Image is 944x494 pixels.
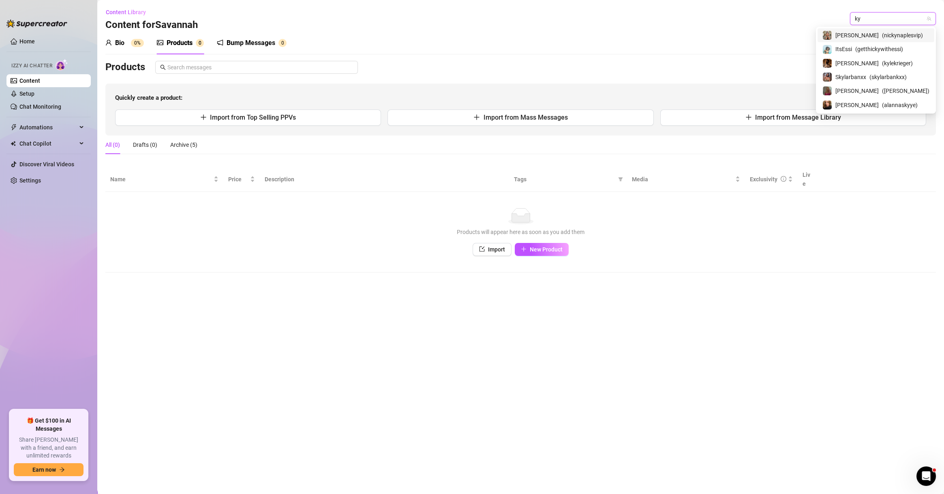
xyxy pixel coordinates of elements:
span: New Product [530,246,563,253]
th: Tags [509,167,627,192]
a: Home [19,38,35,45]
div: Exclusivity [750,175,777,184]
sup: 0 [278,39,287,47]
div: Drafts (0) [133,140,157,149]
button: Import from Top Selling PPVs [115,110,381,126]
span: Import from Mass Messages [483,114,567,121]
span: ( skylarbankxx ) [869,73,907,82]
span: team [927,16,931,21]
span: picture [157,39,163,46]
span: ( getthickywithessi ) [855,45,903,54]
sup: 0 [196,39,204,47]
span: ItsEssi [835,45,852,54]
span: Chat Copilot [19,137,77,150]
sup: 0% [131,39,144,47]
img: ItsEssi (@getthickywithessi) [823,45,832,54]
th: Price [223,167,260,192]
span: Import from Top Selling PPVs [210,114,296,121]
iframe: Intercom live chat [916,466,936,486]
span: [PERSON_NAME] [835,31,879,40]
span: ( nickynaplesvip ) [882,31,923,40]
span: plus [521,246,527,252]
span: Import [488,246,505,253]
div: Products [167,38,193,48]
span: ( alannaskyye ) [882,101,918,110]
button: Earn nowarrow-right [14,463,83,476]
span: Price [228,175,248,184]
span: Earn now [32,466,56,473]
img: AI Chatter [56,59,68,71]
button: Import [473,243,512,256]
div: Bump Messages [227,38,275,48]
button: Import from Mass Messages [387,110,653,126]
span: import [479,246,485,252]
span: Skylarbanxx [835,73,866,82]
a: Discover Viral Videos [19,161,74,168]
span: 🎁 Get $100 in AI Messages [14,417,83,433]
span: filter [616,173,625,185]
th: Media [627,167,745,192]
button: Content Library [105,6,152,19]
a: Settings [19,177,41,184]
img: Chat Copilot [11,141,16,146]
img: logo-BBDzfeDw.svg [6,19,67,28]
img: Kyle (@kylekrieger) [823,59,832,68]
span: Share [PERSON_NAME] with a friend, and earn unlimited rewards [14,436,83,460]
a: Setup [19,90,34,97]
span: plus [200,114,207,120]
h3: Content for Savannah [105,19,198,32]
span: Tags [514,175,615,184]
input: Search messages [167,63,353,72]
span: filter [618,177,623,182]
img: Nicky (@nickynaplesvip) [823,31,832,40]
span: notification [217,39,223,46]
th: Description [260,167,509,192]
div: Products will appear here as soon as you add them [113,228,928,236]
span: plus [745,114,752,120]
button: Import from Message Library [660,110,926,126]
span: Izzy AI Chatter [11,62,52,70]
span: Import from Message Library [755,114,841,121]
span: info-circle [781,176,786,182]
strong: Quickly create a product: [115,94,182,101]
span: [PERSON_NAME] [835,86,879,95]
th: Live [798,167,818,192]
th: Name [105,167,223,192]
span: arrow-right [59,467,65,473]
button: New Product [515,243,569,256]
h3: Products [105,61,145,74]
div: All (0) [105,140,120,149]
span: user [105,39,112,46]
span: Name [110,175,212,184]
img: Kylie (@kylie_kayy) [823,86,832,95]
span: [PERSON_NAME] [835,101,879,110]
img: Alanna (@alannaskyye) [823,101,832,110]
span: Content Library [106,9,146,15]
span: ( kylekrieger ) [882,59,913,68]
span: ( [PERSON_NAME] ) [882,86,929,95]
img: Skylarbanxx (@skylarbankxx) [823,73,832,82]
span: [PERSON_NAME] [835,59,879,68]
span: search [160,64,166,70]
span: thunderbolt [11,124,17,131]
span: plus [473,114,480,120]
a: Chat Monitoring [19,103,61,110]
span: Automations [19,121,77,134]
div: Archive (5) [170,140,197,149]
a: Content [19,77,40,84]
div: Bio [115,38,124,48]
span: Media [632,175,734,184]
